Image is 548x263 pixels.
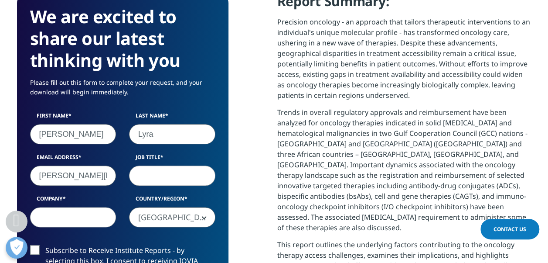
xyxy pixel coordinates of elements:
[129,153,215,166] label: Job Title
[129,112,215,124] label: Last Name
[494,225,526,233] span: Contact Us
[129,207,215,227] span: Brazil
[129,208,215,228] span: Brazil
[6,237,27,259] button: Abrir preferências
[30,195,116,207] label: Company
[129,195,215,207] label: Country/Region
[30,78,215,104] p: Please fill out this form to complete your request, and your download will begin immediately.
[30,153,116,166] label: Email Address
[277,107,531,239] p: Trends in overall regulatory approvals and reimbursement have been analyzed for oncology therapie...
[30,6,215,71] h3: We are excited to share our latest thinking with you
[30,112,116,124] label: First Name
[480,219,539,239] a: Contact Us
[277,17,531,107] p: Precision oncology - an approach that tailors therapeutic interventions to an individual's unique...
